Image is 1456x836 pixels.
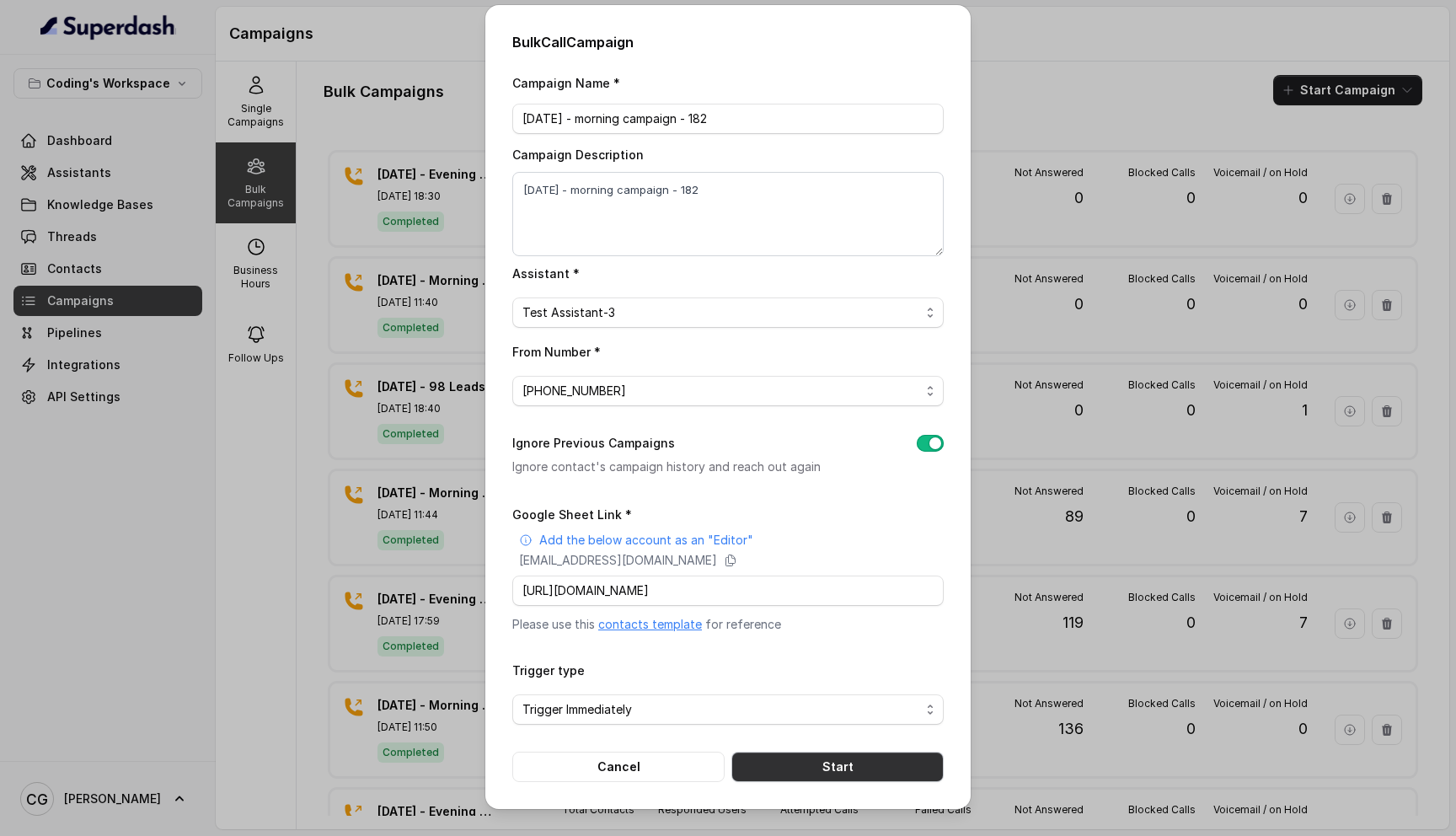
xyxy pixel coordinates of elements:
p: [EMAIL_ADDRESS][DOMAIN_NAME] [519,552,717,569]
span: Trigger Immediately [522,699,920,720]
button: [PHONE_NUMBER] [512,376,944,406]
button: Cancel [512,752,725,782]
a: contacts template [598,617,702,631]
h2: Bulk Call Campaign [512,32,944,52]
label: Assistant * [512,266,580,281]
label: Trigger type [512,663,585,678]
p: Add the below account as an "Editor" [539,532,753,549]
label: Google Sheet Link * [512,507,632,522]
button: Trigger Immediately [512,694,944,725]
label: Campaign Description [512,147,644,162]
p: Please use this for reference [512,616,944,633]
span: Test Assistant-3 [522,303,920,323]
button: Test Assistant-3 [512,297,944,328]
label: From Number * [512,345,601,359]
label: Campaign Name * [512,76,620,90]
label: Ignore Previous Campaigns [512,433,675,453]
button: Start [731,752,944,782]
p: Ignore contact's campaign history and reach out again [512,457,890,477]
span: [PHONE_NUMBER] [522,381,920,401]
